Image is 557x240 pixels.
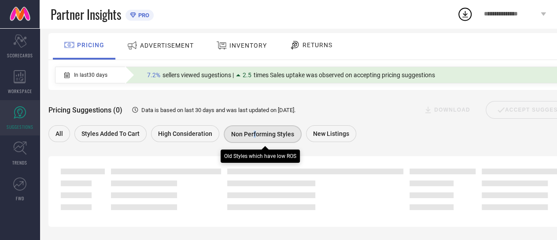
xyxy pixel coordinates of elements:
[141,107,295,113] span: Data is based on last 30 days and was last updated on [DATE] .
[55,130,63,137] span: All
[81,130,140,137] span: Styles Added To Cart
[143,69,439,81] div: Percentage of sellers who have viewed suggestions for the current Insight Type
[231,131,294,138] span: Non Performing Styles
[302,41,332,49] span: RETURNS
[243,71,251,79] span: 2.5
[8,88,32,94] span: WORKSPACE
[254,71,435,79] span: times Sales uptake was observed on accepting pricing suggestions
[77,41,104,49] span: PRICING
[74,72,107,78] span: In last 30 days
[158,130,212,137] span: High Consideration
[7,52,33,59] span: SCORECARDS
[48,106,122,114] span: Pricing Suggestions (0)
[12,159,27,166] span: TRENDS
[7,124,33,130] span: SUGGESTIONS
[140,42,194,49] span: ADVERTISEMENT
[457,6,473,22] div: Open download list
[16,195,24,202] span: FWD
[224,153,296,159] div: Old Styles which have low ROS
[162,71,234,79] span: sellers viewed sugestions |
[147,71,160,79] span: 7.2%
[51,5,121,23] span: Partner Insights
[229,42,267,49] span: INVENTORY
[136,12,149,19] span: PRO
[313,130,349,137] span: New Listings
